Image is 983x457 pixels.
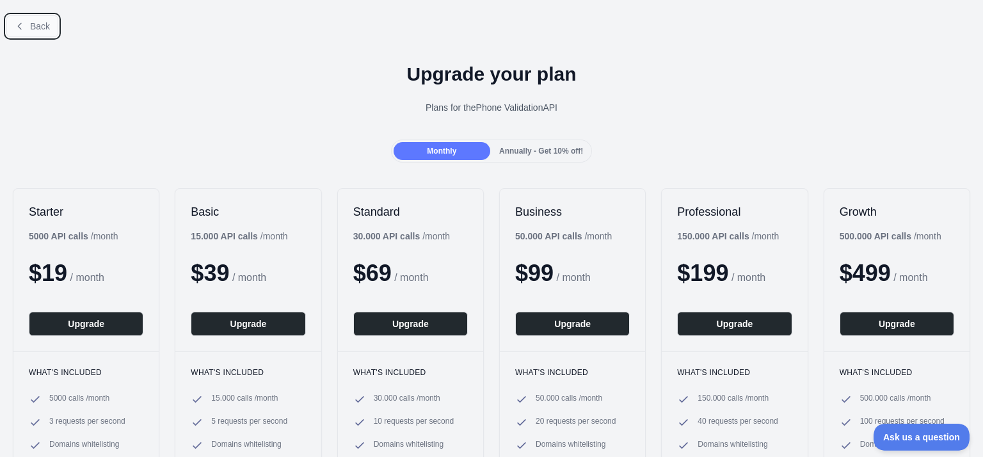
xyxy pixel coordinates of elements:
span: $ 499 [840,260,891,286]
h2: Business [515,204,630,220]
b: 50.000 API calls [515,231,582,241]
b: 30.000 API calls [353,231,420,241]
b: 500.000 API calls [840,231,911,241]
div: / month [677,230,779,243]
span: $ 99 [515,260,554,286]
div: / month [840,230,941,243]
div: / month [515,230,612,243]
h2: Growth [840,204,954,220]
h2: Professional [677,204,792,220]
h2: Standard [353,204,468,220]
span: $ 199 [677,260,728,286]
span: $ 69 [353,260,392,286]
div: / month [353,230,450,243]
b: 150.000 API calls [677,231,749,241]
iframe: Toggle Customer Support [874,424,970,451]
